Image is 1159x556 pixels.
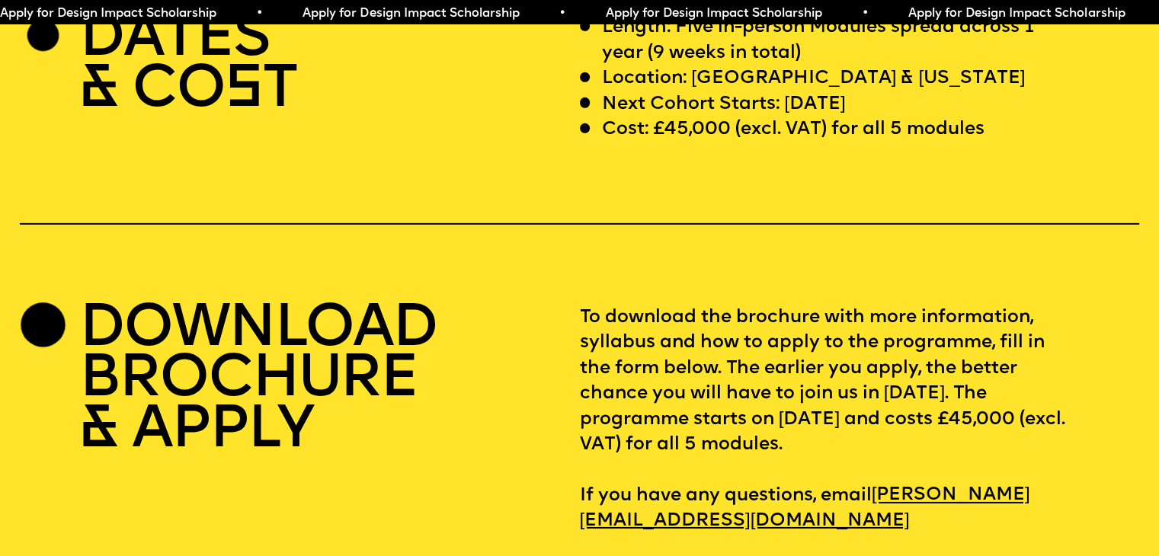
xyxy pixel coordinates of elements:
p: To download the brochure with more information, syllabus and how to apply to the programme, fill ... [580,305,1139,535]
p: Location: [GEOGRAPHIC_DATA] & [US_STATE] [602,66,1025,91]
p: Cost: £45,000 (excl. VAT) for all 5 modules [602,117,985,142]
span: • [559,8,565,20]
span: S [225,61,262,121]
p: Next Cohort Starts: [DATE] [602,92,846,117]
span: • [861,8,868,20]
a: [PERSON_NAME][EMAIL_ADDRESS][DOMAIN_NAME] [580,478,1030,538]
span: • [256,8,263,20]
h2: DATES & CO T [79,15,296,117]
h2: DOWNLOAD BROCHURE & APPLY [79,305,437,458]
p: Length: Five in-person Modules spread across 1 year (9 weeks in total) [602,15,1069,66]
